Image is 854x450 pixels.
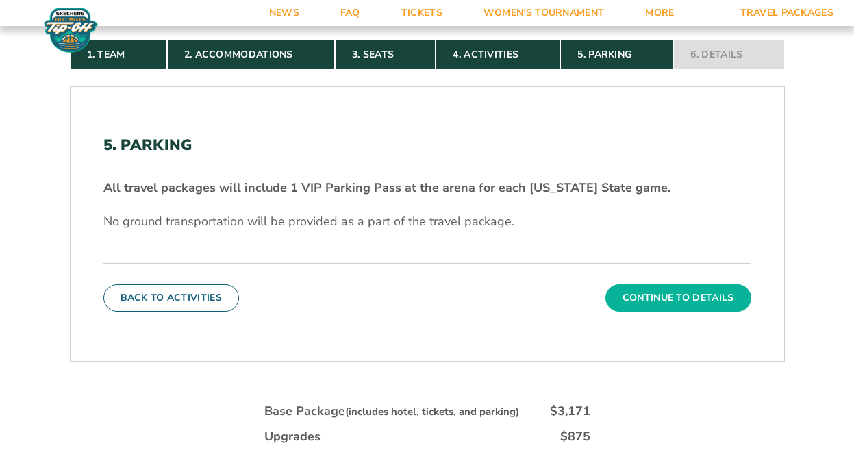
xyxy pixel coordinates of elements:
a: 4. Activities [436,40,560,70]
p: No ground transportation will be provided as a part of the travel package. [103,213,751,230]
small: (includes hotel, tickets, and parking) [345,405,519,418]
a: 3. Seats [335,40,436,70]
a: 2. Accommodations [167,40,335,70]
img: Fort Myers Tip-Off [41,7,101,53]
div: Upgrades [264,428,321,445]
button: Continue To Details [605,284,751,312]
button: Back To Activities [103,284,239,312]
h2: 5. Parking [103,136,751,154]
a: 1. Team [70,40,167,70]
div: $875 [560,428,590,445]
strong: All travel packages will include 1 VIP Parking Pass at the arena for each [US_STATE] State game. [103,179,670,196]
div: $3,171 [550,403,590,420]
div: Base Package [264,403,519,420]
